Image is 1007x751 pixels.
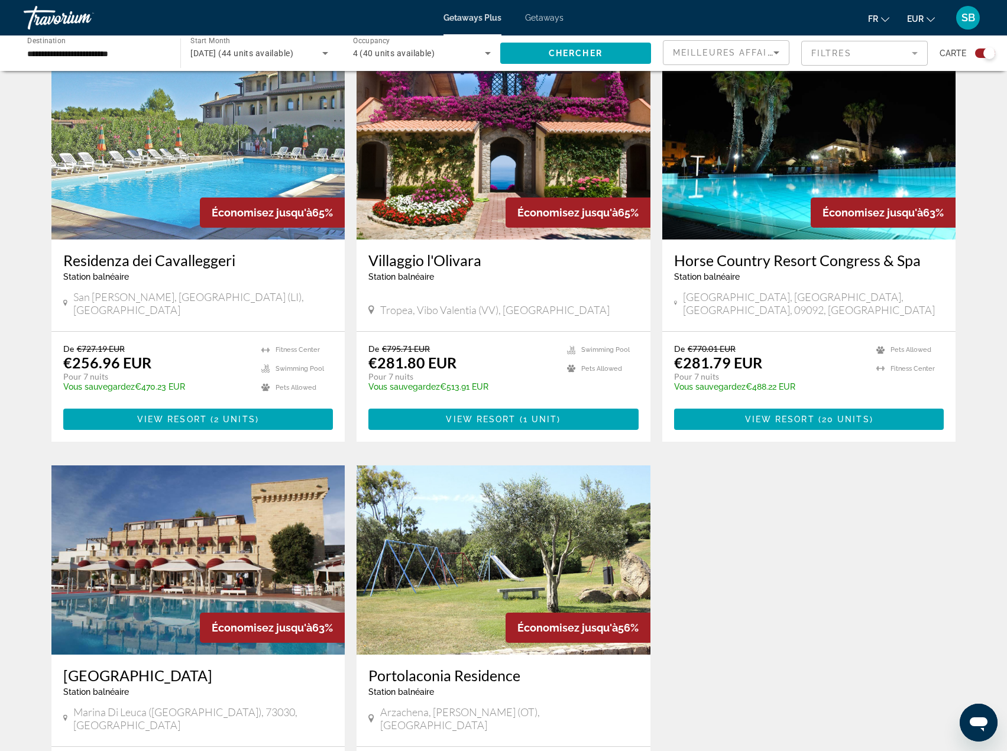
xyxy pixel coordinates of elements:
span: ( ) [207,415,259,424]
a: Villaggio l'Olivara [368,251,639,269]
a: Travorium [24,2,142,33]
span: 4 (40 units available) [353,48,435,58]
span: Station balnéaire [368,272,434,281]
span: Station balnéaire [63,272,129,281]
span: San [PERSON_NAME], [GEOGRAPHIC_DATA] (LI), [GEOGRAPHIC_DATA] [73,290,333,316]
mat-select: Sort by [673,46,779,60]
button: Change currency [907,10,935,27]
button: User Menu [953,5,983,30]
div: 63% [200,613,345,643]
a: Getaways [525,13,564,22]
span: ( ) [516,415,561,424]
span: 2 units [214,415,255,424]
span: Vous sauvegardez [63,382,135,391]
a: Getaways Plus [443,13,501,22]
span: Marina di Leuca ([GEOGRAPHIC_DATA]), 73030, [GEOGRAPHIC_DATA] [73,705,333,731]
img: 1348O01X.jpg [357,465,650,655]
span: Tropea, Vibo Valentia (VV), [GEOGRAPHIC_DATA] [380,303,610,316]
span: Pets Allowed [581,365,622,373]
img: ii_mei1.jpg [51,465,345,655]
p: Pour 7 nuits [368,371,555,382]
div: 65% [506,198,650,228]
span: Vous sauvegardez [368,382,440,391]
div: 65% [200,198,345,228]
button: View Resort(1 unit) [368,409,639,430]
div: 56% [506,613,650,643]
span: 20 units [822,415,870,424]
span: [DATE] (44 units available) [190,48,293,58]
p: €470.23 EUR [63,382,250,391]
span: Swimming Pool [276,365,324,373]
span: EUR [907,14,924,24]
p: Pour 7 nuits [674,371,865,382]
span: Destination [27,36,66,44]
span: View Resort [446,415,516,424]
span: [GEOGRAPHIC_DATA], [GEOGRAPHIC_DATA], [GEOGRAPHIC_DATA], 09092, [GEOGRAPHIC_DATA] [683,290,944,316]
span: Start Month [190,37,230,45]
span: View Resort [137,415,207,424]
button: Filter [801,40,928,66]
span: Pets Allowed [891,346,931,354]
span: €770.01 EUR [688,344,736,354]
span: De [674,344,685,354]
div: 63% [811,198,956,228]
button: Chercher [500,43,651,64]
span: Pets Allowed [276,384,316,391]
span: Station balnéaire [674,272,740,281]
span: ( ) [815,415,873,424]
span: 1 unit [523,415,558,424]
span: Fitness Center [276,346,320,354]
button: View Resort(2 units) [63,409,333,430]
span: Station balnéaire [63,687,129,697]
img: 3248E01X.jpg [357,50,650,239]
button: Change language [868,10,889,27]
span: Économisez jusqu'à [212,621,312,634]
span: De [63,344,74,354]
img: ii_hcn1.jpg [662,50,956,239]
span: Station balnéaire [368,687,434,697]
iframe: Bouton de lancement de la fenêtre de messagerie [960,704,998,742]
p: €256.96 EUR [63,354,151,371]
a: [GEOGRAPHIC_DATA] [63,666,333,684]
a: Portolaconia Residence [368,666,639,684]
span: Économisez jusqu'à [517,621,618,634]
p: €281.79 EUR [674,354,762,371]
span: Arzachena, [PERSON_NAME] (OT), [GEOGRAPHIC_DATA] [380,705,639,731]
span: €727.19 EUR [77,344,125,354]
span: fr [868,14,878,24]
span: €795.71 EUR [382,344,430,354]
p: €488.22 EUR [674,382,865,391]
button: View Resort(20 units) [674,409,944,430]
span: View Resort [745,415,815,424]
span: Vous sauvegardez [674,382,746,391]
span: Économisez jusqu'à [517,206,618,219]
p: €513.91 EUR [368,382,555,391]
a: Horse Country Resort Congress & Spa [674,251,944,269]
span: Économisez jusqu'à [212,206,312,219]
span: Occupancy [353,37,390,45]
span: Swimming Pool [581,346,630,354]
span: Meilleures affaires [673,48,786,57]
span: Chercher [549,48,603,58]
span: Fitness Center [891,365,935,373]
a: Residenza dei Cavalleggeri [63,251,333,269]
span: De [368,344,379,354]
img: 2845O02X.jpg [51,50,345,239]
span: Carte [940,45,966,61]
p: €281.80 EUR [368,354,456,371]
p: Pour 7 nuits [63,371,250,382]
span: SB [961,12,975,24]
span: Économisez jusqu'à [823,206,923,219]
